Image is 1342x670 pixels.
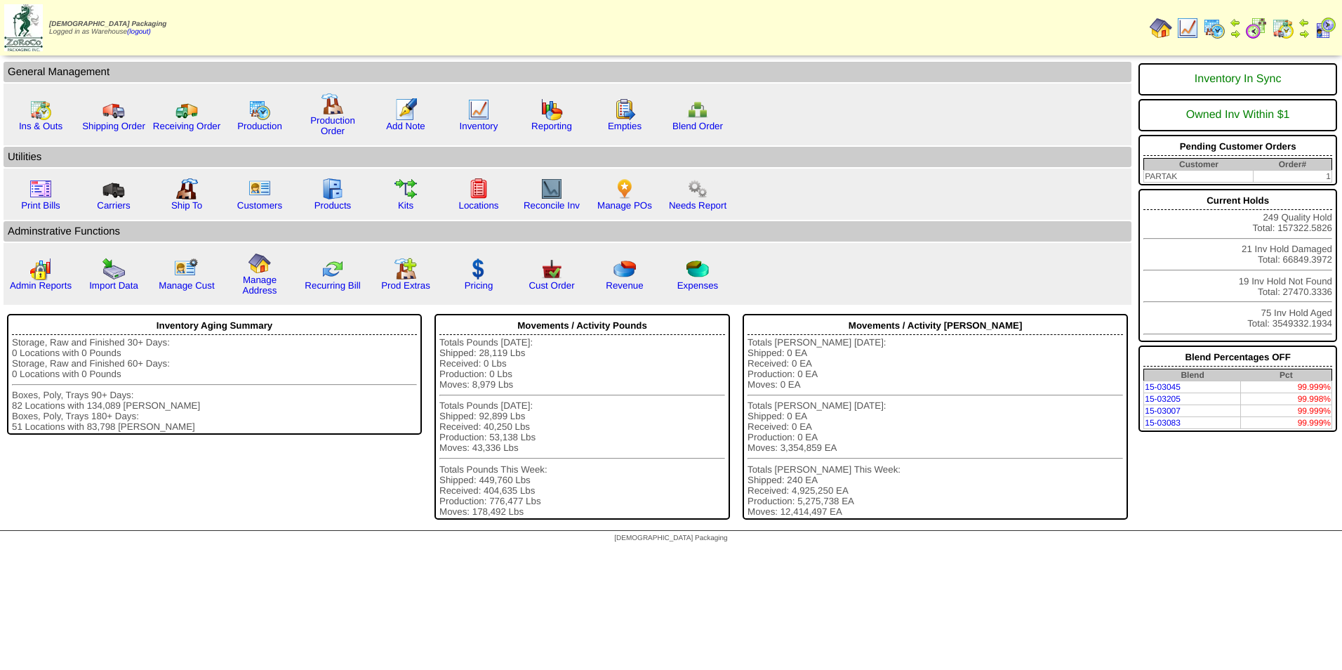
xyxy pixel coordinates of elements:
a: 15-03007 [1145,406,1181,416]
span: [DEMOGRAPHIC_DATA] Packaging [614,534,727,542]
div: Totals [PERSON_NAME] [DATE]: Shipped: 0 EA Received: 0 EA Production: 0 EA Moves: 0 EA Totals [PE... [748,337,1123,517]
img: pie_chart.png [613,258,636,280]
td: General Management [4,62,1131,82]
div: Movements / Activity [PERSON_NAME] [748,317,1123,335]
a: Import Data [89,280,138,291]
a: Receiving Order [153,121,220,131]
img: po.png [613,178,636,200]
a: 15-03083 [1145,418,1181,428]
td: 99.999% [1241,417,1332,429]
th: Order# [1254,159,1332,171]
div: Inventory Aging Summary [12,317,417,335]
img: truck.gif [102,98,125,121]
img: truck3.gif [102,178,125,200]
a: Customers [237,200,282,211]
a: Production [237,121,282,131]
img: home.gif [248,252,271,275]
a: Carriers [97,200,130,211]
img: line_graph.gif [1176,17,1199,39]
a: Production Order [310,115,355,136]
img: workorder.gif [613,98,636,121]
div: Current Holds [1143,192,1332,210]
img: arrowright.gif [1298,28,1310,39]
img: home.gif [1150,17,1172,39]
img: zoroco-logo-small.webp [4,4,43,51]
a: Pricing [465,280,493,291]
a: Expenses [677,280,719,291]
a: Blend Order [672,121,723,131]
td: 1 [1254,171,1332,183]
img: locations.gif [467,178,490,200]
a: Reporting [531,121,572,131]
img: workflow.gif [394,178,417,200]
a: Manage POs [597,200,652,211]
th: Pct [1241,369,1332,381]
img: truck2.gif [175,98,198,121]
span: [DEMOGRAPHIC_DATA] Packaging [49,20,166,28]
td: Utilities [4,147,1131,167]
img: line_graph2.gif [540,178,563,200]
img: customers.gif [248,178,271,200]
img: orders.gif [394,98,417,121]
a: Products [314,200,352,211]
div: 249 Quality Hold Total: 157322.5826 21 Inv Hold Damaged Total: 66849.3972 19 Inv Hold Not Found T... [1138,189,1337,342]
img: reconcile.gif [321,258,344,280]
th: Blend [1144,369,1241,381]
a: Inventory [460,121,498,131]
td: 99.999% [1241,381,1332,393]
img: factory2.gif [175,178,198,200]
img: calendarprod.gif [248,98,271,121]
a: Shipping Order [82,121,145,131]
a: Kits [398,200,413,211]
img: factory.gif [321,93,344,115]
a: Ins & Outs [19,121,62,131]
img: import.gif [102,258,125,280]
span: Logged in as Warehouse [49,20,166,36]
a: Locations [458,200,498,211]
a: 15-03205 [1145,394,1181,404]
a: Add Note [386,121,425,131]
a: Reconcile Inv [524,200,580,211]
a: Print Bills [21,200,60,211]
td: PARTAK [1144,171,1254,183]
img: arrowleft.gif [1230,17,1241,28]
img: cabinet.gif [321,178,344,200]
img: calendarprod.gif [1203,17,1225,39]
div: Blend Percentages OFF [1143,348,1332,367]
td: 99.998% [1241,393,1332,405]
img: calendarinout.gif [1272,17,1294,39]
img: calendarcustomer.gif [1314,17,1336,39]
div: Storage, Raw and Finished 30+ Days: 0 Locations with 0 Pounds Storage, Raw and Finished 60+ Days:... [12,337,417,432]
a: Prod Extras [381,280,430,291]
img: calendarinout.gif [29,98,52,121]
a: Ship To [171,200,202,211]
a: Manage Cust [159,280,214,291]
a: Admin Reports [10,280,72,291]
img: pie_chart2.png [686,258,709,280]
a: Cust Order [529,280,574,291]
img: arrowright.gif [1230,28,1241,39]
td: 99.999% [1241,405,1332,417]
img: arrowleft.gif [1298,17,1310,28]
a: Manage Address [243,275,277,296]
a: Empties [608,121,642,131]
div: Movements / Activity Pounds [439,317,725,335]
img: line_graph.gif [467,98,490,121]
a: Revenue [606,280,643,291]
img: managecust.png [174,258,200,280]
a: Recurring Bill [305,280,360,291]
a: 15-03045 [1145,382,1181,392]
div: Owned Inv Within $1 [1143,102,1332,129]
img: invoice2.gif [29,178,52,200]
img: cust_order.png [540,258,563,280]
img: graph2.png [29,258,52,280]
div: Inventory In Sync [1143,66,1332,93]
div: Totals Pounds [DATE]: Shipped: 28,119 Lbs Received: 0 Lbs Production: 0 Lbs Moves: 8,979 Lbs Tota... [439,337,725,517]
div: Pending Customer Orders [1143,138,1332,156]
img: graph.gif [540,98,563,121]
img: dollar.gif [467,258,490,280]
td: Adminstrative Functions [4,221,1131,242]
img: prodextras.gif [394,258,417,280]
img: network.png [686,98,709,121]
img: calendarblend.gif [1245,17,1268,39]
